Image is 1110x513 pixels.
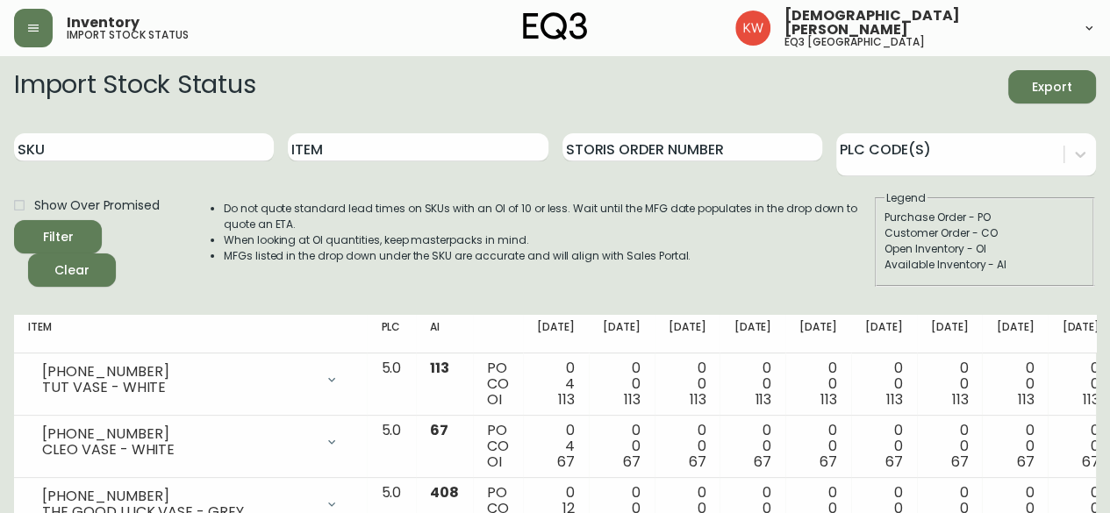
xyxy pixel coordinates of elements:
th: AI [416,315,473,353]
td: 5.0 [367,353,416,416]
li: Do not quote standard lead times on SKUs with an OI of 10 or less. Wait until the MFG date popula... [224,201,873,232]
span: Clear [42,260,102,281]
span: OI [487,389,502,410]
th: [DATE] [720,315,785,353]
span: 113 [690,389,706,410]
span: 67 [430,420,448,440]
h5: import stock status [67,30,189,40]
th: Item [14,315,367,353]
div: [PHONE_NUMBER]CLEO VASE - WHITE [28,423,353,461]
span: 113 [755,389,771,410]
span: 67 [820,452,837,472]
span: 113 [952,389,969,410]
button: Clear [28,253,116,287]
span: 67 [689,452,706,472]
span: 113 [1083,389,1099,410]
span: [DEMOGRAPHIC_DATA][PERSON_NAME] [784,9,1068,37]
div: [PHONE_NUMBER]TUT VASE - WHITE [28,360,353,399]
div: 0 0 [603,360,641,408]
span: 113 [558,389,575,410]
span: 67 [557,452,575,472]
th: [DATE] [785,315,851,353]
div: PO CO [487,360,509,408]
th: [DATE] [589,315,655,353]
div: Filter [43,226,74,248]
span: 113 [886,389,903,410]
span: 67 [623,452,641,472]
span: OI [487,452,502,472]
div: [PHONE_NUMBER] [42,426,314,442]
span: 67 [1082,452,1099,472]
div: 0 0 [1062,423,1099,470]
div: 0 4 [537,423,575,470]
div: 0 0 [865,360,903,408]
div: 0 0 [799,423,837,470]
span: 113 [820,389,837,410]
span: 113 [1017,389,1034,410]
div: [PHONE_NUMBER] [42,488,314,504]
th: [DATE] [982,315,1048,353]
div: 0 0 [996,360,1034,408]
span: 113 [624,389,641,410]
span: 67 [951,452,969,472]
span: Show Over Promised [34,196,160,215]
th: [DATE] [523,315,589,353]
div: 0 0 [734,360,771,408]
img: f33162b67396b0982c40ce2a87247151 [735,11,770,46]
div: 0 0 [996,423,1034,470]
div: Purchase Order - PO [884,210,1085,225]
div: 0 0 [1062,360,1099,408]
h5: eq3 [GEOGRAPHIC_DATA] [784,37,925,47]
span: Inventory [67,16,140,30]
li: MFGs listed in the drop down under the SKU are accurate and will align with Sales Portal. [224,248,873,264]
button: Export [1008,70,1096,103]
div: Available Inventory - AI [884,257,1085,273]
legend: Legend [884,190,927,206]
th: [DATE] [851,315,917,353]
div: 0 0 [799,360,837,408]
div: Customer Order - CO [884,225,1085,241]
div: TUT VASE - WHITE [42,380,314,395]
span: 67 [1016,452,1034,472]
th: PLC [367,315,416,353]
div: 0 0 [931,423,969,470]
div: 0 0 [603,423,641,470]
button: Filter [14,220,102,253]
div: 0 0 [931,360,969,408]
td: 5.0 [367,416,416,478]
h2: Import Stock Status [14,70,255,103]
span: 408 [430,482,459,502]
span: Export [1022,76,1082,98]
span: 67 [754,452,771,472]
li: When looking at OI quantities, keep masterpacks in mind. [224,232,873,248]
div: 0 0 [669,360,706,408]
div: 0 4 [537,360,575,408]
div: 0 0 [669,423,706,470]
span: 67 [885,452,903,472]
div: 0 0 [734,423,771,470]
img: logo [523,12,588,40]
div: CLEO VASE - WHITE [42,442,314,458]
th: [DATE] [917,315,983,353]
div: [PHONE_NUMBER] [42,364,314,380]
span: 113 [430,358,449,378]
th: [DATE] [655,315,720,353]
div: PO CO [487,423,509,470]
div: 0 0 [865,423,903,470]
div: Open Inventory - OI [884,241,1085,257]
